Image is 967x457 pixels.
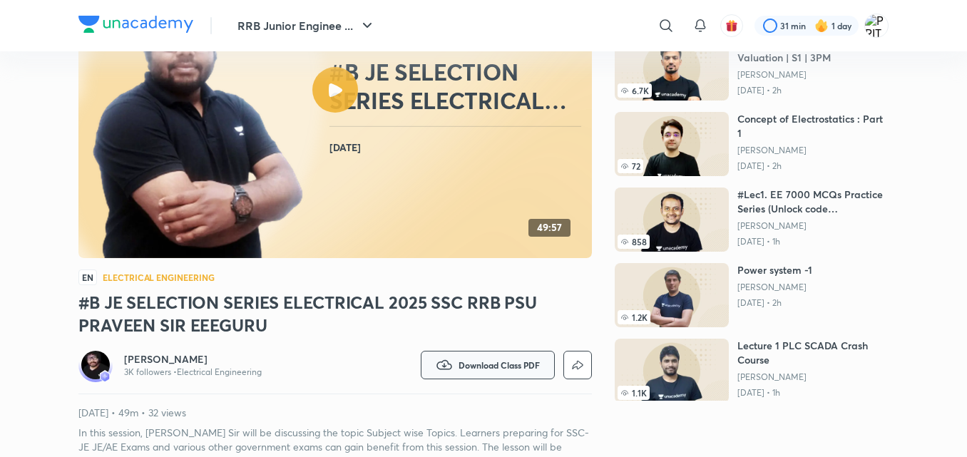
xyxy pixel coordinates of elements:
h6: #Lec1. EE 7000 MCQs Practice Series (Unlock code MACHINE10) [737,188,889,216]
img: streak [814,19,829,33]
a: [PERSON_NAME] [737,282,812,293]
span: 1.2K [618,310,650,324]
a: [PERSON_NAME] [737,69,889,81]
span: EN [78,269,97,285]
a: [PERSON_NAME] [737,220,889,232]
h4: 49:57 [537,222,562,234]
p: [DATE] • 2h [737,160,889,172]
a: Company Logo [78,16,193,36]
h2: #B JE SELECTION SERIES ELECTRICAL 2025 SSC RRB PSU PRAVEEN SIR EEEGURU [329,58,586,115]
img: badge [100,371,110,381]
h6: Power system -1 [737,263,812,277]
img: Company Logo [78,16,193,33]
img: PRITAM KUMAR [864,14,889,38]
img: Avatar [81,351,110,379]
a: [PERSON_NAME] [124,352,262,366]
h3: #B JE SELECTION SERIES ELECTRICAL 2025 SSC RRB PSU PRAVEEN SIR EEEGURU [78,291,592,337]
h4: [DATE] [329,138,586,157]
a: Avatarbadge [78,348,113,382]
p: [DATE] • 1h [737,387,889,399]
button: Download Class PDF [421,351,555,379]
span: 6.7K [618,83,652,98]
span: 858 [618,235,650,249]
img: avatar [725,19,738,32]
h6: Concept of Electrostatics : Part 1 [737,112,889,140]
a: [PERSON_NAME] [737,145,889,156]
a: [PERSON_NAME] [737,371,889,383]
span: 1.1K [618,386,650,400]
button: avatar [720,14,743,37]
h4: Electrical Engineering [103,273,215,282]
p: [DATE] • 2h [737,85,889,96]
span: 72 [618,159,643,173]
p: [DATE] • 1h [737,236,889,247]
p: [DATE] • 2h [737,297,812,309]
h6: Lecture 1 PLC SCADA Crash Course [737,339,889,367]
button: RRB Junior Enginee ... [229,11,384,40]
p: [DATE] • 49m • 32 views [78,406,592,420]
p: 3K followers • Electrical Engineering [124,366,262,378]
span: Download Class PDF [459,359,540,371]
